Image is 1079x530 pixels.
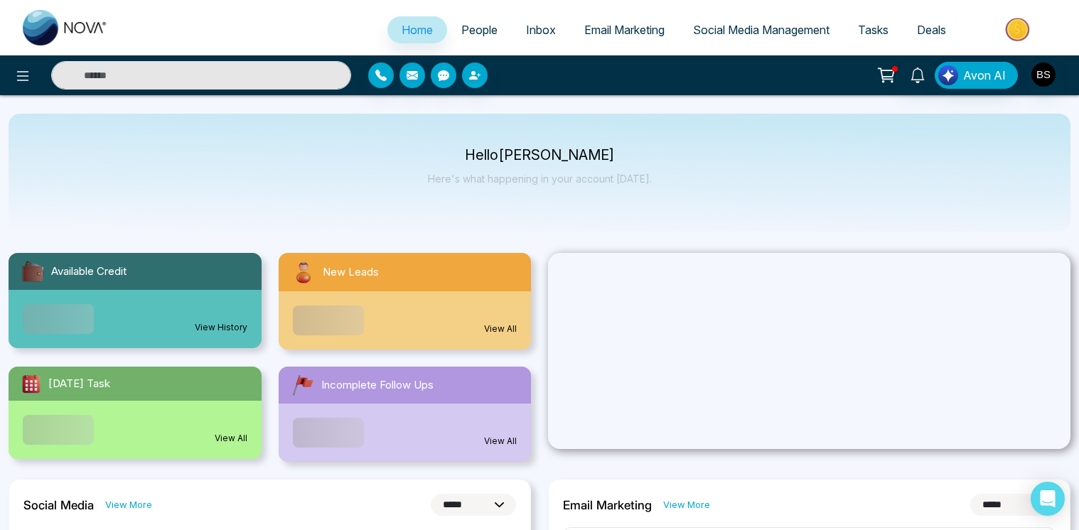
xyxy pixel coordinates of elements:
span: Email Marketing [584,23,665,37]
img: Nova CRM Logo [23,10,108,45]
span: Avon AI [963,67,1006,84]
div: Open Intercom Messenger [1031,482,1065,516]
a: People [447,16,512,43]
span: [DATE] Task [48,376,110,392]
a: View More [663,498,710,512]
img: newLeads.svg [290,259,317,286]
img: followUps.svg [290,372,316,398]
img: availableCredit.svg [20,259,45,284]
img: User Avatar [1031,63,1056,87]
img: Lead Flow [938,65,958,85]
a: View All [484,323,517,335]
span: Available Credit [51,264,127,280]
span: New Leads [323,264,379,281]
a: New LeadsView All [270,253,540,350]
img: Market-place.gif [967,13,1070,45]
p: Here's what happening in your account [DATE]. [428,173,652,185]
a: View All [215,432,247,445]
a: Incomplete Follow UpsView All [270,367,540,462]
span: Social Media Management [693,23,830,37]
button: Avon AI [935,62,1018,89]
h2: Email Marketing [563,498,652,512]
a: Home [387,16,447,43]
span: People [461,23,498,37]
img: todayTask.svg [20,372,43,395]
span: Incomplete Follow Ups [321,377,434,394]
h2: Social Media [23,498,94,512]
a: Inbox [512,16,570,43]
a: Deals [903,16,960,43]
a: View All [484,435,517,448]
span: Tasks [858,23,889,37]
a: View More [105,498,152,512]
a: Email Marketing [570,16,679,43]
p: Hello [PERSON_NAME] [428,149,652,161]
span: Home [402,23,433,37]
a: View History [195,321,247,334]
span: Deals [917,23,946,37]
a: Tasks [844,16,903,43]
span: Inbox [526,23,556,37]
a: Social Media Management [679,16,844,43]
